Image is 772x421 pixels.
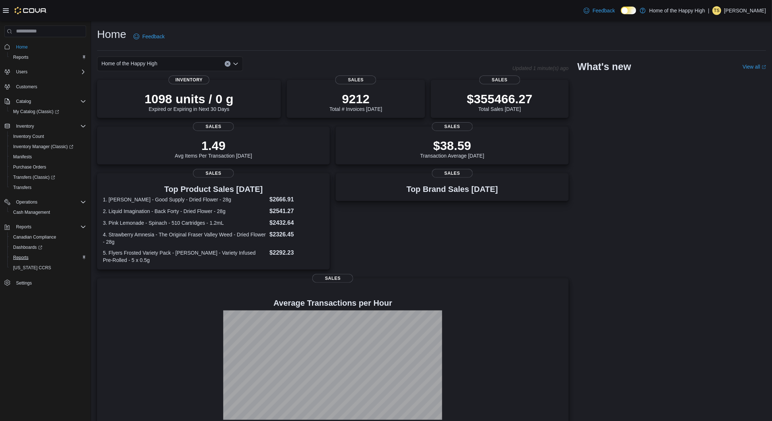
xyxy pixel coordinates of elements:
[10,243,45,252] a: Dashboards
[103,196,267,203] dt: 1. [PERSON_NAME] - Good Supply - Dried Flower - 28g
[432,169,473,178] span: Sales
[724,6,766,15] p: [PERSON_NAME]
[13,164,46,170] span: Purchase Orders
[16,123,34,129] span: Inventory
[175,138,252,153] p: 1.49
[13,223,34,231] button: Reports
[10,152,86,161] span: Manifests
[270,219,324,227] dd: $2432.64
[13,54,28,60] span: Reports
[13,122,37,131] button: Inventory
[329,92,382,106] p: 9212
[193,169,234,178] span: Sales
[13,279,35,287] a: Settings
[420,138,485,153] p: $38.59
[7,242,89,252] a: Dashboards
[103,185,324,194] h3: Top Product Sales [DATE]
[1,197,89,207] button: Operations
[144,92,233,106] p: 1098 units / 0 g
[621,7,636,14] input: Dark Mode
[7,131,89,142] button: Inventory Count
[621,14,621,15] span: Dark Mode
[420,138,485,159] div: Transaction Average [DATE]
[13,67,30,76] button: Users
[7,263,89,273] button: [US_STATE] CCRS
[16,69,27,75] span: Users
[97,27,126,42] h1: Home
[7,232,89,242] button: Canadian Compliance
[1,42,89,52] button: Home
[10,132,86,141] span: Inventory Count
[10,152,35,161] a: Manifests
[10,173,86,182] span: Transfers (Classic)
[13,154,32,160] span: Manifests
[103,231,267,246] dt: 4. Strawberry Amnesia - The Original Fraser Valley Weed - Dried Flower - 28g
[335,76,376,84] span: Sales
[578,61,631,73] h2: What's new
[10,53,31,62] a: Reports
[7,52,89,62] button: Reports
[10,263,86,272] span: Washington CCRS
[4,39,86,307] nav: Complex example
[16,99,31,104] span: Catalog
[13,144,73,150] span: Inventory Manager (Classic)
[13,174,55,180] span: Transfers (Classic)
[13,97,34,106] button: Catalog
[10,233,86,242] span: Canadian Compliance
[15,7,47,14] img: Cova
[10,208,86,217] span: Cash Management
[467,92,533,112] div: Total Sales [DATE]
[142,33,165,40] span: Feedback
[13,255,28,260] span: Reports
[10,163,86,171] span: Purchase Orders
[10,253,86,262] span: Reports
[581,3,618,18] a: Feedback
[13,42,86,51] span: Home
[10,107,86,116] span: My Catalog (Classic)
[1,96,89,107] button: Catalog
[7,252,89,263] button: Reports
[13,134,44,139] span: Inventory Count
[7,207,89,217] button: Cash Management
[13,234,56,240] span: Canadian Compliance
[479,76,520,84] span: Sales
[406,185,498,194] h3: Top Brand Sales [DATE]
[233,61,239,67] button: Open list of options
[312,274,353,283] span: Sales
[7,107,89,117] a: My Catalog (Classic)
[10,173,58,182] a: Transfers (Classic)
[10,132,47,141] a: Inventory Count
[7,162,89,172] button: Purchase Orders
[16,280,32,286] span: Settings
[762,65,766,69] svg: External link
[10,243,86,252] span: Dashboards
[13,97,86,106] span: Catalog
[13,265,51,271] span: [US_STATE] CCRS
[13,209,50,215] span: Cash Management
[10,142,76,151] a: Inventory Manager (Classic)
[7,182,89,193] button: Transfers
[13,185,31,190] span: Transfers
[10,263,54,272] a: [US_STATE] CCRS
[225,61,231,67] button: Clear input
[270,248,324,257] dd: $2292.23
[13,43,31,51] a: Home
[10,233,59,242] a: Canadian Compliance
[7,142,89,152] a: Inventory Manager (Classic)
[103,219,267,227] dt: 3. Pink Lemonade - Spinach - 510 Cartridges - 1.2mL
[10,208,53,217] a: Cash Management
[13,82,86,91] span: Customers
[175,138,252,159] div: Avg Items Per Transaction [DATE]
[270,230,324,239] dd: $2326.45
[270,207,324,216] dd: $2541.27
[16,224,31,230] span: Reports
[103,299,563,308] h4: Average Transactions per Hour
[16,199,38,205] span: Operations
[13,244,42,250] span: Dashboards
[13,109,59,115] span: My Catalog (Classic)
[103,208,267,215] dt: 2. Liquid Imagination - Back Forty - Dried Flower - 28g
[10,163,49,171] a: Purchase Orders
[10,183,34,192] a: Transfers
[1,67,89,77] button: Users
[10,142,86,151] span: Inventory Manager (Classic)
